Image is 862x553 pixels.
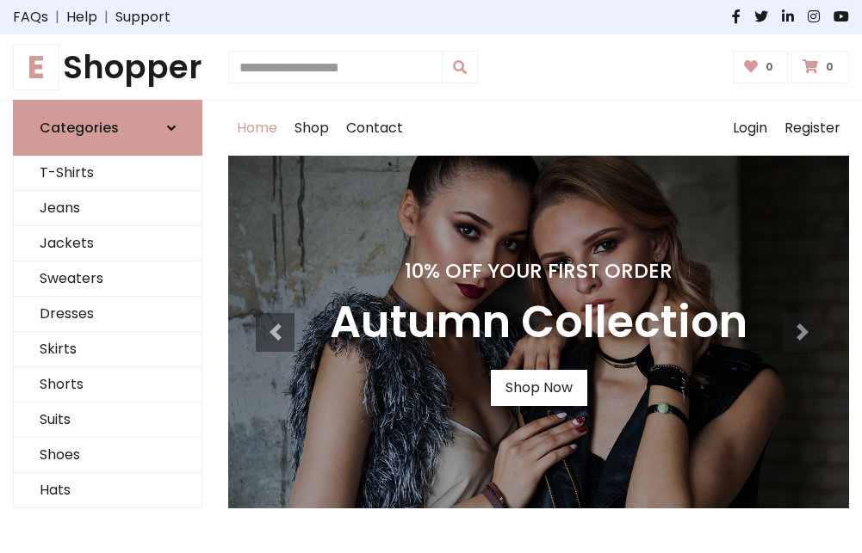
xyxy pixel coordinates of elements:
[761,59,778,75] span: 0
[14,367,202,402] a: Shorts
[14,261,202,297] a: Sweaters
[48,7,66,28] span: |
[13,48,202,86] h1: Shopper
[14,473,202,508] a: Hats
[13,44,59,90] span: E
[13,100,202,156] a: Categories
[14,226,202,261] a: Jackets
[13,7,48,28] a: FAQs
[491,370,587,406] a: Shop Now
[733,51,789,83] a: 0
[97,7,115,28] span: |
[14,191,202,226] a: Jeans
[14,402,202,438] a: Suits
[286,101,338,156] a: Shop
[338,101,412,156] a: Contact
[14,156,202,191] a: T-Shirts
[13,48,202,86] a: EShopper
[776,101,849,156] a: Register
[40,120,119,136] h6: Categories
[115,7,171,28] a: Support
[724,101,776,156] a: Login
[14,332,202,367] a: Skirts
[330,259,747,283] h4: 10% Off Your First Order
[791,51,849,83] a: 0
[66,7,97,28] a: Help
[14,297,202,332] a: Dresses
[330,297,747,349] h3: Autumn Collection
[228,101,286,156] a: Home
[822,59,838,75] span: 0
[14,438,202,473] a: Shoes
